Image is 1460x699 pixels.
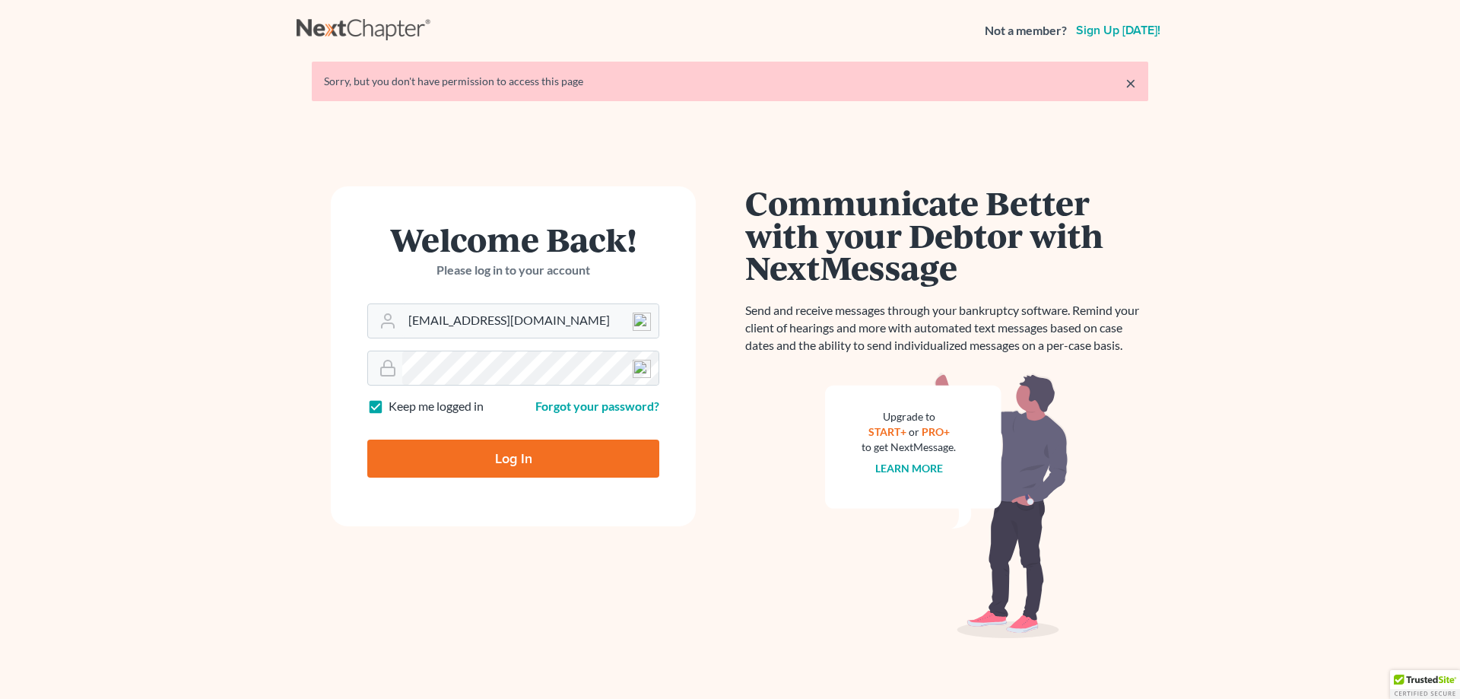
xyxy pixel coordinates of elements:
label: Keep me logged in [389,398,484,415]
input: Email Address [402,304,659,338]
p: Please log in to your account [367,262,659,279]
div: TrustedSite Certified [1390,670,1460,699]
span: or [909,425,919,438]
h1: Communicate Better with your Debtor with NextMessage [745,186,1148,284]
div: Upgrade to [862,409,956,424]
a: Learn more [875,462,943,475]
div: to get NextMessage. [862,440,956,455]
h1: Welcome Back! [367,223,659,256]
img: nextmessage_bg-59042aed3d76b12b5cd301f8e5b87938c9018125f34e5fa2b7a6b67550977c72.svg [825,373,1068,639]
a: Forgot your password? [535,399,659,413]
img: npw-badge-icon-locked.svg [633,313,651,331]
img: npw-badge-icon-locked.svg [633,360,651,378]
a: START+ [868,425,906,438]
strong: Not a member? [985,22,1067,40]
div: Sorry, but you don't have permission to access this page [324,74,1136,89]
a: PRO+ [922,425,950,438]
a: Sign up [DATE]! [1073,24,1163,37]
a: × [1125,74,1136,92]
input: Log In [367,440,659,478]
p: Send and receive messages through your bankruptcy software. Remind your client of hearings and mo... [745,302,1148,354]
